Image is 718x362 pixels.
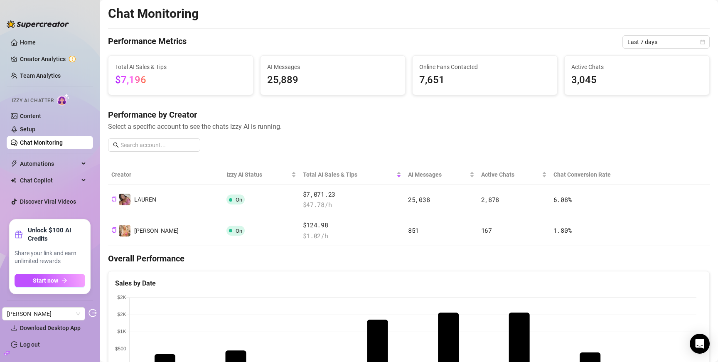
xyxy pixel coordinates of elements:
[481,195,499,204] span: 2,878
[550,165,649,185] th: Chat Conversion Rate
[28,226,85,243] strong: Unlock $100 AI Credits
[236,197,242,203] span: On
[134,196,156,203] span: ️‍LAUREN
[419,72,551,88] span: 7,651
[15,249,85,266] span: Share your link and earn unlimited rewards
[408,170,468,179] span: AI Messages
[108,121,710,132] span: Select a specific account to see the chats Izzy AI is running.
[108,253,710,264] h4: Overall Performance
[15,230,23,239] span: gift
[89,309,97,317] span: logout
[303,170,395,179] span: Total AI Sales & Tips
[108,109,710,121] h4: Performance by Creator
[108,165,223,185] th: Creator
[419,62,551,71] span: Online Fans Contacted
[481,170,540,179] span: Active Chats
[119,225,130,236] img: Anthia
[134,227,179,234] span: [PERSON_NAME]
[267,72,398,88] span: 25,889
[20,174,79,187] span: Chat Copilot
[61,278,67,283] span: arrow-right
[408,226,419,234] span: 851
[223,165,299,185] th: Izzy AI Status
[119,194,130,205] img: ️‍LAUREN
[20,341,40,348] a: Log out
[20,198,76,205] a: Discover Viral Videos
[7,308,80,320] span: David Vingiano
[11,160,17,167] span: thunderbolt
[11,325,17,331] span: download
[111,227,117,233] span: copy
[4,350,10,356] span: build
[115,278,703,288] div: Sales by Date
[111,227,117,234] button: Copy Creator ID
[7,20,69,28] img: logo-BBDzfeDw.svg
[57,94,70,106] img: AI Chatter
[571,62,703,71] span: Active Chats
[115,62,246,71] span: Total AI Sales & Tips
[20,325,81,331] span: Download Desktop App
[111,197,117,203] button: Copy Creator ID
[300,165,405,185] th: Total AI Sales & Tips
[236,228,242,234] span: On
[700,39,705,44] span: calendar
[481,226,492,234] span: 167
[15,274,85,287] button: Start nowarrow-right
[553,226,572,234] span: 1.80 %
[303,200,401,210] span: $ 47.78 /h
[120,140,195,150] input: Search account...
[11,177,16,183] img: Chat Copilot
[303,190,401,199] span: $7,071.23
[553,195,572,204] span: 6.08 %
[108,6,199,22] h2: Chat Monitoring
[115,74,146,86] span: $7,196
[571,72,703,88] span: 3,045
[111,197,117,202] span: copy
[12,97,54,105] span: Izzy AI Chatter
[33,277,58,284] span: Start now
[267,62,398,71] span: AI Messages
[303,231,401,241] span: $ 1.02 /h
[20,157,79,170] span: Automations
[113,142,119,148] span: search
[690,334,710,354] div: Open Intercom Messenger
[20,139,63,146] a: Chat Monitoring
[20,39,36,46] a: Home
[226,170,289,179] span: Izzy AI Status
[478,165,550,185] th: Active Chats
[303,220,401,230] span: $124.98
[627,36,705,48] span: Last 7 days
[408,195,430,204] span: 25,038
[20,113,41,119] a: Content
[20,72,61,79] a: Team Analytics
[405,165,478,185] th: AI Messages
[20,126,35,133] a: Setup
[20,52,86,66] a: Creator Analytics exclamation-circle
[108,35,187,49] h4: Performance Metrics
